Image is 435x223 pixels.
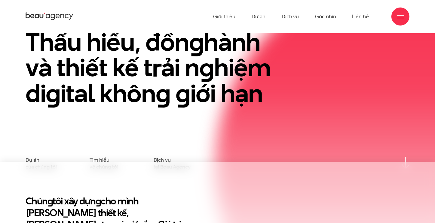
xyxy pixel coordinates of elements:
[176,76,190,111] en: g
[26,29,278,106] h1: Thấu hiểu, đồn hành và thiết kế trải n hiệm di ital khôn iới hạn
[46,76,60,111] en: g
[26,157,57,170] a: Dự áncủa chúng tôi
[96,194,101,208] en: g
[154,157,191,170] a: Dịch vụtại Beau Agency
[156,76,170,111] en: g
[199,50,214,85] en: g
[189,24,204,59] en: g
[90,157,118,170] a: Tìm hiểuvề chúng tôi
[47,194,53,208] en: g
